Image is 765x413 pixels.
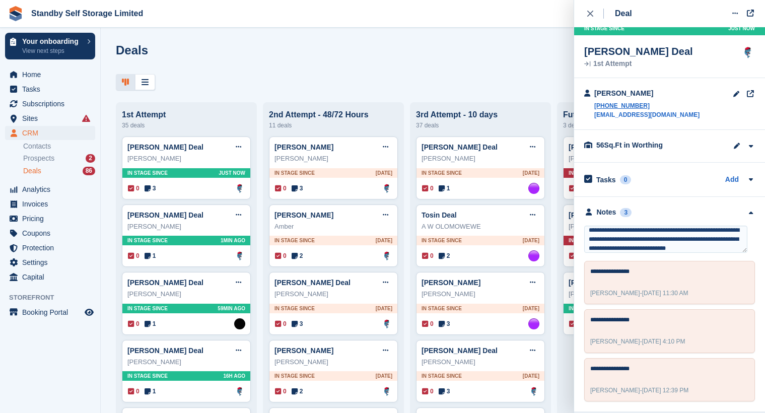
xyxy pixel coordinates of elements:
span: 0 [128,319,140,328]
div: - [590,386,688,395]
span: Booking Portal [22,305,83,319]
a: [PERSON_NAME] Deal [127,279,203,287]
div: [PERSON_NAME] [569,289,686,299]
span: In stage since [569,169,609,177]
span: [DATE] 4:10 PM [642,338,685,345]
a: [PERSON_NAME] Deal [422,347,498,355]
img: Glenn Fisher [234,250,245,261]
span: 1 [145,319,156,328]
span: [PERSON_NAME] [590,387,640,394]
img: Sue Ford [528,183,539,194]
span: In stage since [127,372,168,380]
span: 1 [439,184,450,193]
a: Tosin Deal [422,211,457,219]
a: [PERSON_NAME] Deal [127,143,203,151]
a: [PERSON_NAME] Deal [274,279,351,287]
a: menu [5,255,95,269]
div: 56Sq.Ft in Worthing [596,140,697,151]
div: 3 [620,208,632,217]
div: - [590,337,685,346]
a: menu [5,305,95,319]
div: 35 deals [122,119,251,131]
div: Deal [615,8,632,20]
img: Stephen Hambridge [234,318,245,329]
div: [PERSON_NAME] Deal [584,45,693,57]
div: [PERSON_NAME] [PERSON_NAME] [569,154,686,164]
span: 0 [422,184,434,193]
div: 0 [620,175,632,184]
span: Sites [22,111,83,125]
img: Glenn Fisher [381,183,392,194]
a: menu [5,212,95,226]
span: 0 [128,251,140,260]
span: In stage since [422,305,462,312]
span: Just now [728,25,755,32]
div: 86 [83,167,95,175]
span: In stage since [127,237,168,244]
a: [PERSON_NAME] [569,211,628,219]
div: [PERSON_NAME] [422,154,539,164]
a: menu [5,241,95,255]
div: [PERSON_NAME] [594,88,700,99]
a: [EMAIL_ADDRESS][DOMAIN_NAME] [594,110,700,119]
span: Coupons [22,226,83,240]
span: 2 [439,251,450,260]
div: [PERSON_NAME] [569,222,686,232]
a: Sue Ford [528,318,539,329]
img: Sue Ford [528,250,539,261]
a: Standby Self Storage Limited [27,5,147,22]
span: [DATE] [523,305,539,312]
div: Amber [274,222,392,232]
span: 0 [128,184,140,193]
span: In stage since [422,372,462,380]
div: [PERSON_NAME] [274,357,392,367]
span: Invoices [22,197,83,211]
a: [PERSON_NAME] Deal [422,143,498,151]
img: stora-icon-8386f47178a22dfd0bd8f6a31ec36ba5ce8667c1dd55bd0f319d3a0aa187defe.svg [8,6,23,21]
span: In stage since [274,372,315,380]
a: Add [725,174,739,186]
span: 3 [439,387,450,396]
span: [DATE] [523,237,539,244]
div: [PERSON_NAME] [274,289,392,299]
a: menu [5,82,95,96]
span: [DATE] [376,372,392,380]
img: Glenn Fisher [381,318,392,329]
div: 2nd Attempt - 48/72 Hours [269,110,398,119]
img: Glenn Fisher [234,386,245,397]
div: [PERSON_NAME] [274,154,392,164]
a: Deals 86 [23,166,95,176]
img: Glenn Fisher [528,386,539,397]
div: [PERSON_NAME] [127,357,245,367]
span: 0 [275,184,287,193]
i: Smart entry sync failures have occurred [82,114,90,122]
div: [PERSON_NAME] [422,357,539,367]
span: 0 [569,184,581,193]
div: [PERSON_NAME] [127,289,245,299]
a: Glenn Fisher [741,45,755,59]
span: Tasks [22,82,83,96]
span: Settings [22,255,83,269]
a: menu [5,182,95,196]
span: In stage since [569,237,609,244]
span: [DATE] 11:30 AM [642,290,688,297]
img: Glenn Fisher [234,183,245,194]
span: In stage since [274,305,315,312]
a: Prospects 2 [23,153,95,164]
a: Your onboarding View next steps [5,33,95,59]
span: Deals [23,166,41,176]
span: Home [22,67,83,82]
div: [PERSON_NAME] [422,289,539,299]
span: [DATE] [376,305,392,312]
span: 2 [292,387,303,396]
a: [PERSON_NAME] [274,347,333,355]
p: Your onboarding [22,38,82,45]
